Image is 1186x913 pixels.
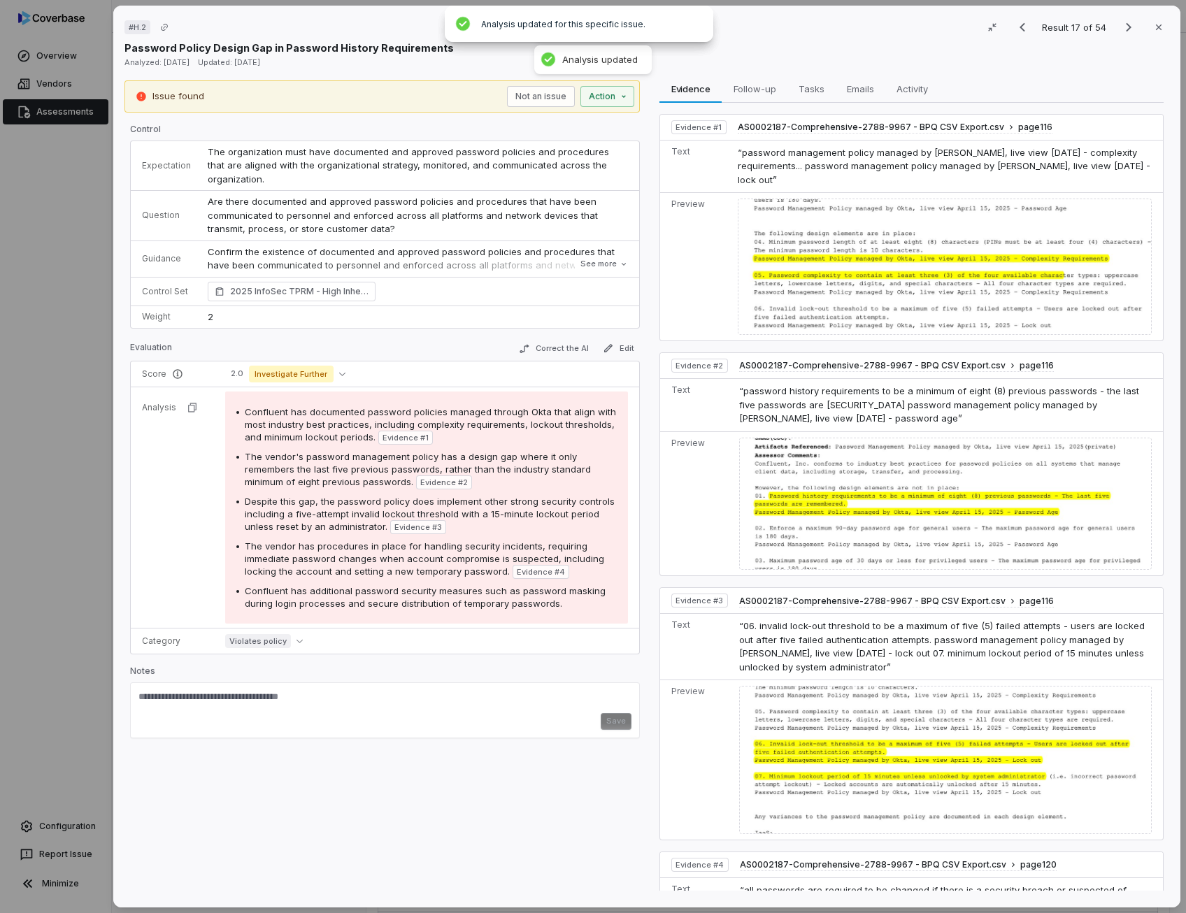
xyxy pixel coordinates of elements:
span: Evidence # 4 [517,566,565,577]
span: Evidence # 1 [676,122,722,133]
span: Updated: [DATE] [198,57,260,67]
td: Preview [660,680,733,840]
p: Password Policy Design Gap in Password History Requirements [124,41,454,55]
span: Violates policy [225,634,291,648]
span: The vendor's password management policy has a design gap where it only remembers the last five pr... [245,451,591,487]
button: Edit [597,340,640,357]
span: page 120 [1020,859,1056,870]
p: Issue found [152,89,204,103]
span: Despite this gap, the password policy does implement other strong security controls including a f... [245,496,615,532]
span: AS0002187-Comprehensive-2788-9967 - BPQ CSV Export.csv [738,596,1005,607]
span: Analyzed: [DATE] [124,57,190,67]
p: Expectation [142,160,191,171]
span: Evidence # 1 [383,432,429,443]
span: Follow-up [727,80,781,98]
button: Previous result [1008,19,1036,36]
span: Activity [891,80,934,98]
td: Text [660,614,733,680]
span: Evidence # 3 [394,522,442,533]
td: Text [660,140,731,193]
span: page 116 [1017,122,1052,133]
p: Evaluation [130,342,172,359]
span: page 116 [1019,596,1053,607]
span: # H.2 [129,22,146,33]
button: Copy link [152,15,177,40]
button: AS0002187-Comprehensive-2788-9967 - BPQ CSV Export.csvpage116 [738,360,1053,372]
p: Control Set [142,286,191,297]
span: “password history requirements to be a minimum of eight (8) previous passwords - the last five pa... [738,385,1138,424]
td: Preview [660,431,733,575]
p: Analysis [142,402,176,413]
p: Control [130,124,640,141]
span: Investigate Further [249,366,334,382]
span: Evidence # 3 [676,595,723,606]
span: AS0002187-Comprehensive-2788-9967 - BPQ CSV Export.csv [739,859,1006,870]
span: Confluent has documented password policies managed through Okta that align with most industry bes... [245,406,616,443]
span: Confluent has additional password security measures such as password masking during login process... [245,585,606,609]
button: AS0002187-Comprehensive-2788-9967 - BPQ CSV Export.csvpage120 [739,859,1056,871]
p: Category [142,635,208,647]
span: Evidence [665,80,715,98]
button: Action [580,86,634,107]
span: Evidence # 2 [420,477,468,488]
button: 2.0Investigate Further [225,366,351,382]
button: AS0002187-Comprehensive-2788-9967 - BPQ CSV Export.csvpage116 [738,596,1053,608]
span: 2 [208,311,213,322]
span: AS0002187-Comprehensive-2788-9967 - BPQ CSV Export.csv [738,360,1005,371]
p: Result 17 of 54 [1042,20,1109,35]
button: AS0002187-Comprehensive-2788-9967 - BPQ CSV Export.csvpage116 [737,122,1052,134]
span: “password management policy managed by [PERSON_NAME], live view [DATE] - complexity requirements.... [737,147,1150,185]
span: Emails [841,80,880,98]
button: Not an issue [507,86,575,107]
p: Question [142,210,191,221]
span: The organization must have documented and approved password policies and procedures that are alig... [208,146,612,185]
span: page 116 [1019,360,1053,371]
p: Weight [142,311,191,322]
span: The vendor has procedures in place for handling security incidents, requiring immediate password ... [245,540,604,577]
td: Preview [660,193,731,341]
span: AS0002187-Comprehensive-2788-9967 - BPQ CSV Export.csv [737,122,1003,133]
span: Are there documented and approved password policies and procedures that have been communicated to... [208,196,601,234]
span: Evidence # 4 [676,859,724,870]
div: Analysis updated [562,54,638,66]
span: “06. invalid lock-out threshold to be a maximum of five (5) failed attempts - users are locked ou... [738,620,1144,673]
p: Notes [130,666,640,682]
p: Confirm the existence of documented and approved password policies and procedures that have been ... [208,245,628,287]
span: 2025 InfoSec TPRM - High Inherent Risk (TruSight Supported) Access Control [230,285,369,299]
p: Score [142,368,208,380]
span: Tasks [793,80,830,98]
span: Analysis updated for this specific issue. [481,19,645,29]
td: Text [660,379,733,432]
button: See more [576,252,632,277]
button: Correct the AI [513,340,594,357]
p: Guidance [142,253,191,264]
button: Next result [1115,19,1143,36]
span: Evidence # 2 [676,360,723,371]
